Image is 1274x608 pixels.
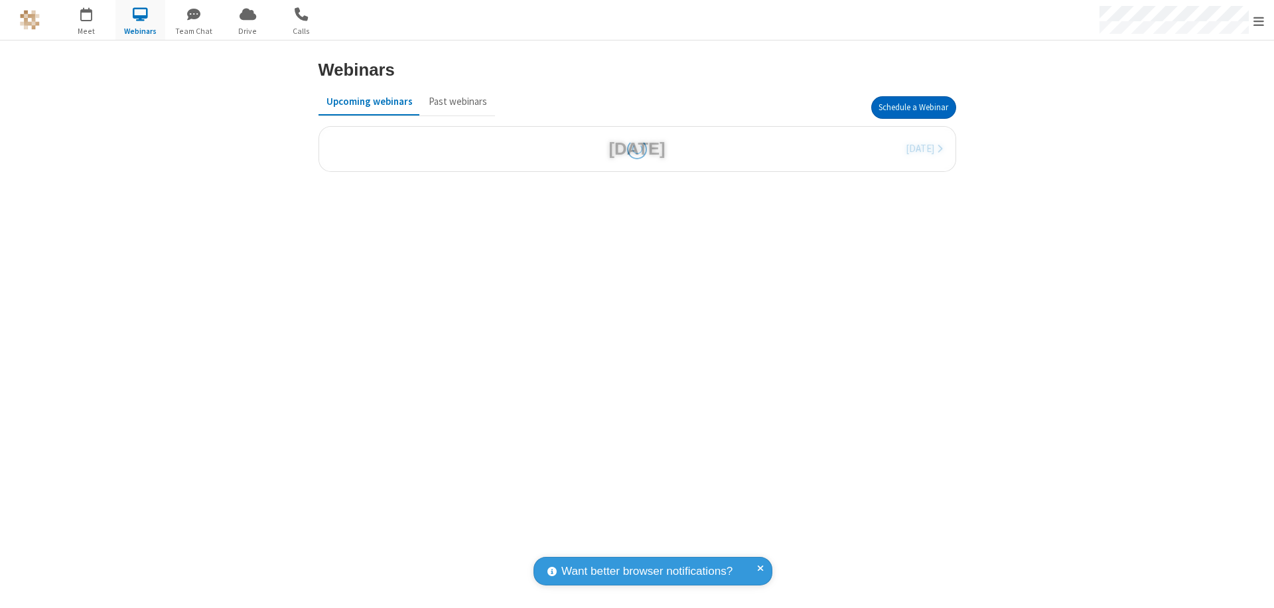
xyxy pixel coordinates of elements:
[62,25,111,37] span: Meet
[318,60,395,79] h3: Webinars
[421,89,495,114] button: Past webinars
[115,25,165,37] span: Webinars
[20,10,40,30] img: QA Selenium DO NOT DELETE OR CHANGE
[223,25,273,37] span: Drive
[561,563,733,580] span: Want better browser notifications?
[318,89,421,114] button: Upcoming webinars
[277,25,326,37] span: Calls
[169,25,219,37] span: Team Chat
[871,96,956,119] button: Schedule a Webinar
